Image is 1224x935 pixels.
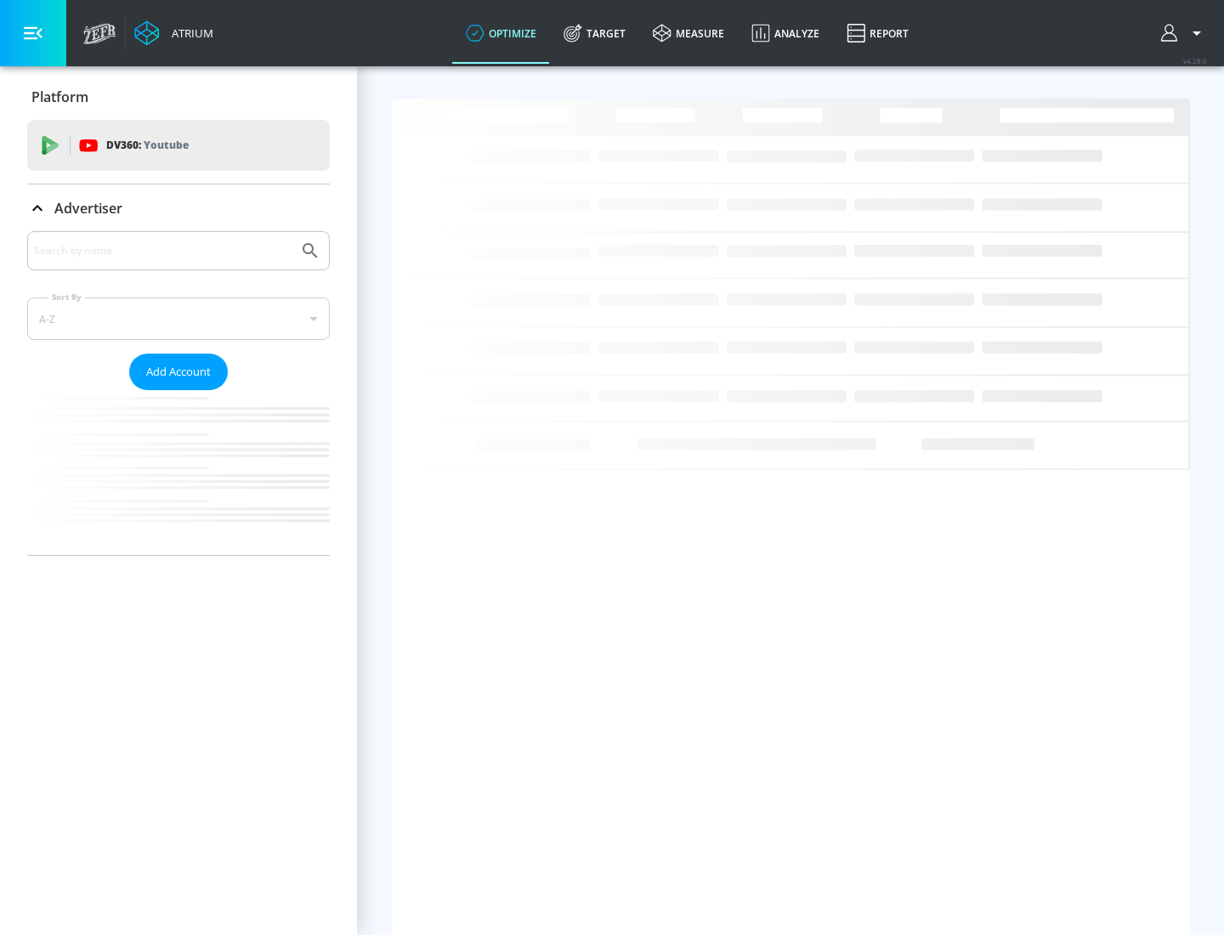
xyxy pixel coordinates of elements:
nav: list of Advertiser [27,390,330,555]
div: Atrium [165,25,213,41]
input: Search by name [34,240,292,262]
span: Add Account [146,362,211,382]
a: Target [550,3,639,64]
a: optimize [452,3,550,64]
div: DV360: Youtube [27,120,330,171]
p: Youtube [144,136,189,154]
div: Platform [27,73,330,121]
div: A-Z [27,297,330,340]
div: Advertiser [27,231,330,555]
a: Atrium [134,20,213,46]
label: Sort By [48,292,85,303]
a: Report [833,3,922,64]
a: measure [639,3,738,64]
p: Platform [31,88,88,106]
p: Advertiser [54,199,122,218]
a: Analyze [738,3,833,64]
button: Add Account [129,354,228,390]
span: v 4.28.0 [1183,56,1207,65]
p: DV360: [106,136,189,155]
div: Advertiser [27,184,330,232]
